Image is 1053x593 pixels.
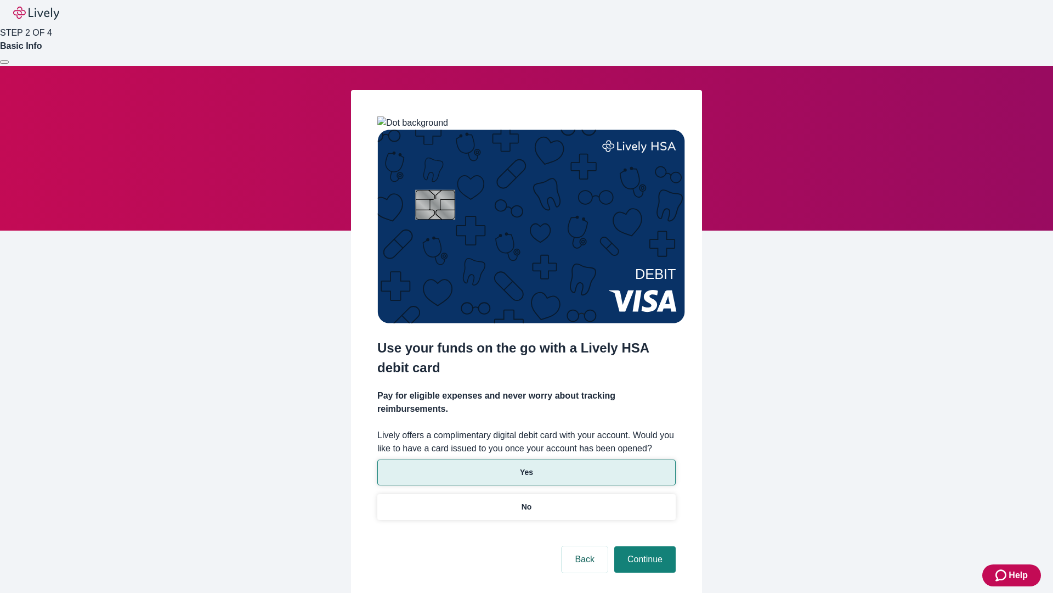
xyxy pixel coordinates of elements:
[377,130,685,323] img: Debit card
[377,429,676,455] label: Lively offers a complimentary digital debit card with your account. Would you like to have a card...
[982,564,1041,586] button: Zendesk support iconHelp
[377,116,448,130] img: Dot background
[614,546,676,573] button: Continue
[520,467,533,478] p: Yes
[13,7,59,20] img: Lively
[995,569,1009,582] svg: Zendesk support icon
[377,338,676,378] h2: Use your funds on the go with a Lively HSA debit card
[1009,569,1028,582] span: Help
[562,546,608,573] button: Back
[522,501,532,513] p: No
[377,494,676,520] button: No
[377,389,676,416] h4: Pay for eligible expenses and never worry about tracking reimbursements.
[377,460,676,485] button: Yes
